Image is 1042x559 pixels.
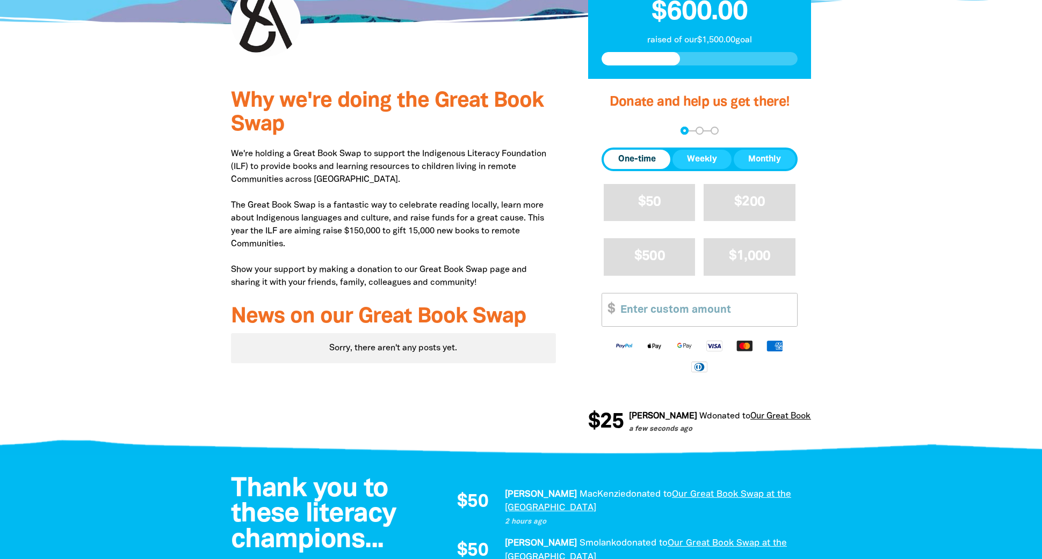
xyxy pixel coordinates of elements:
span: $200 [734,196,765,208]
em: Smolanko [580,539,621,547]
img: Paypal logo [609,340,639,352]
div: Paginated content [231,333,556,363]
p: 2 hours ago [505,517,800,527]
span: donated to [706,413,749,420]
div: Sorry, there aren't any posts yet. [231,333,556,363]
button: Navigate to step 3 of 3 to enter your payment details [711,127,719,135]
a: Our Great Book Swap at the [GEOGRAPHIC_DATA] [749,413,945,420]
em: MacKenzie [580,490,626,498]
span: $50 [638,196,661,208]
button: Navigate to step 1 of 3 to enter your donation amount [681,127,689,135]
img: Diners Club logo [684,361,714,373]
img: Apple Pay logo [639,340,669,352]
span: $1,000 [729,250,771,262]
div: Available payment methods [602,331,798,381]
div: Donation frequency [602,148,798,171]
img: Visa logo [699,340,729,352]
span: $ [602,293,615,326]
span: $500 [634,250,665,262]
button: Navigate to step 2 of 3 to enter your details [696,127,704,135]
span: $25 [587,411,623,433]
img: Google Pay logo [669,340,699,352]
button: One-time [604,150,670,169]
em: [PERSON_NAME] [628,413,696,420]
button: $500 [604,238,696,275]
button: $200 [704,184,795,221]
span: Why we're doing the Great Book Swap [231,91,544,135]
span: $50 [457,493,488,511]
em: [PERSON_NAME] [505,490,577,498]
button: $1,000 [704,238,795,275]
em: W [698,413,706,420]
span: donated to [626,490,672,498]
span: Weekly [687,153,717,166]
span: Monthly [748,153,781,166]
p: raised of our $1,500.00 goal [602,34,798,47]
p: We're holding a Great Book Swap to support the Indigenous Literacy Foundation (ILF) to provide bo... [231,148,556,289]
h3: News on our Great Book Swap [231,305,556,329]
span: Thank you to these literacy champions... [231,477,396,553]
button: $50 [604,184,696,221]
img: Mastercard logo [729,340,759,352]
span: One-time [618,153,656,166]
span: Donate and help us get there! [610,96,790,108]
div: Donation stream [588,405,811,439]
span: donated to [621,539,668,547]
button: Weekly [672,150,732,169]
img: American Express logo [759,340,790,352]
button: Monthly [734,150,795,169]
input: Enter custom amount [613,293,797,326]
p: a few seconds ago [628,424,945,435]
em: [PERSON_NAME] [505,539,577,547]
